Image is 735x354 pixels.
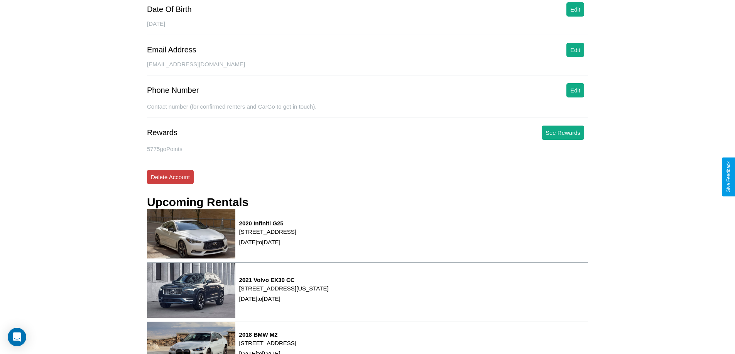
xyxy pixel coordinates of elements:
p: [STREET_ADDRESS] [239,226,296,237]
h3: 2021 Volvo EX30 CC [239,277,329,283]
button: Edit [566,43,584,57]
button: Edit [566,83,584,97]
h3: 2020 Infiniti G25 [239,220,296,226]
div: Give Feedback [726,161,731,193]
div: Date Of Birth [147,5,192,14]
p: 5775 goPoints [147,144,588,154]
div: Rewards [147,128,177,137]
div: [DATE] [147,20,588,35]
h3: Upcoming Rentals [147,196,248,209]
div: [EMAIL_ADDRESS][DOMAIN_NAME] [147,61,588,75]
div: Email Address [147,45,196,54]
div: Contact number (for confirmed renters and CarGo to get in touch). [147,103,588,118]
button: See Rewards [542,126,584,140]
div: Open Intercom Messenger [8,328,26,346]
button: Delete Account [147,170,194,184]
p: [STREET_ADDRESS] [239,338,296,348]
p: [STREET_ADDRESS][US_STATE] [239,283,329,294]
p: [DATE] to [DATE] [239,237,296,247]
h3: 2018 BMW M2 [239,331,296,338]
img: rental [147,263,235,318]
div: Phone Number [147,86,199,95]
p: [DATE] to [DATE] [239,294,329,304]
img: rental [147,209,235,258]
button: Edit [566,2,584,17]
